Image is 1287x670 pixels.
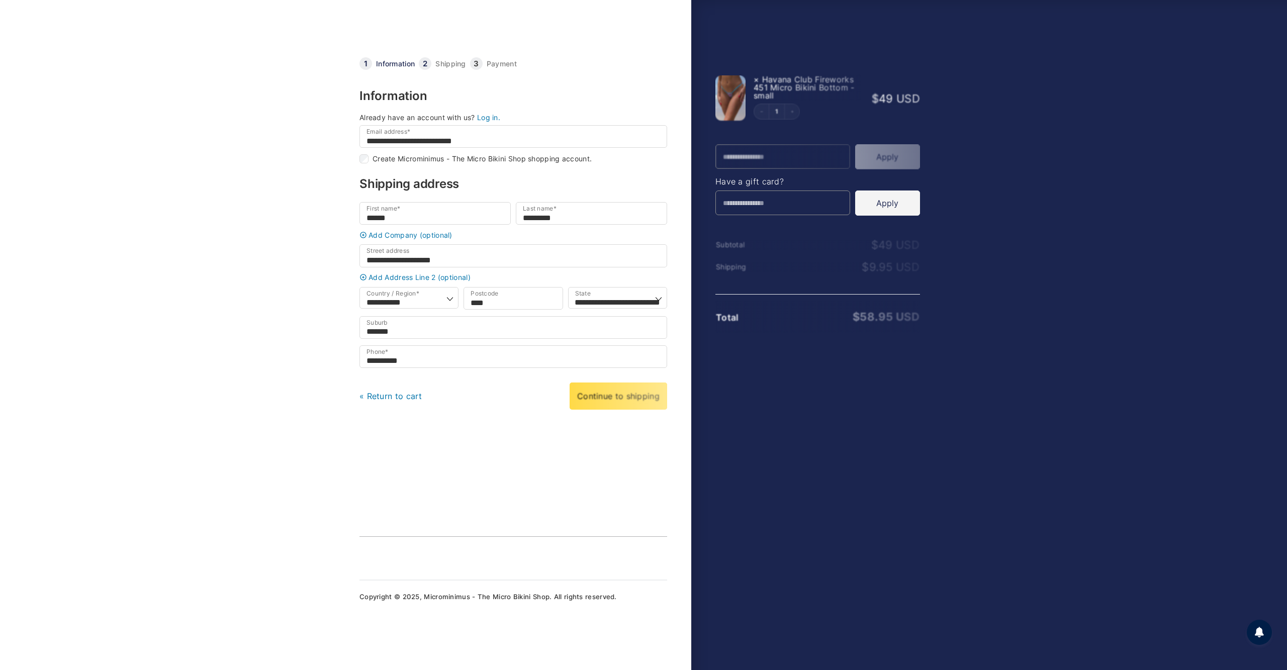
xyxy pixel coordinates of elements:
span: Already have an account with us? [359,113,475,122]
a: « Return to cart [359,391,422,401]
p: Copyright © 2025, Microminimus - The Micro Bikini Shop. All rights reserved. [359,594,667,600]
h3: Information [359,90,667,102]
a: Shipping [435,60,466,67]
button: Apply [855,190,920,216]
a: Log in. [477,113,500,122]
h4: Have a gift card? [715,177,920,185]
a: Information [376,60,415,67]
a: Add Company (optional) [357,231,670,239]
a: Add Address Line 2 (optional) [357,273,670,281]
a: Payment [487,60,517,67]
h3: Shipping address [359,178,667,190]
label: Create Microminimus - The Micro Bikini Shop shopping account. [373,155,592,162]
